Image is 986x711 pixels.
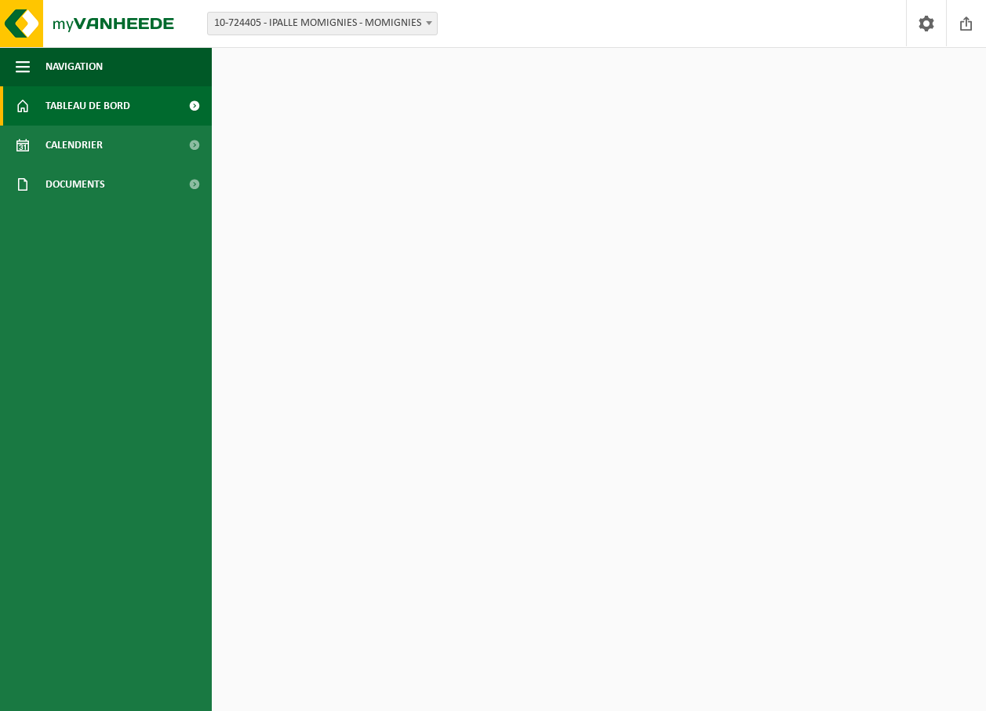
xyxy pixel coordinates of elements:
span: 10-724405 - IPALLE MOMIGNIES - MOMIGNIES [207,12,438,35]
span: Calendrier [45,126,103,165]
span: Navigation [45,47,103,86]
span: Documents [45,165,105,204]
span: Tableau de bord [45,86,130,126]
span: 10-724405 - IPALLE MOMIGNIES - MOMIGNIES [208,13,437,35]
